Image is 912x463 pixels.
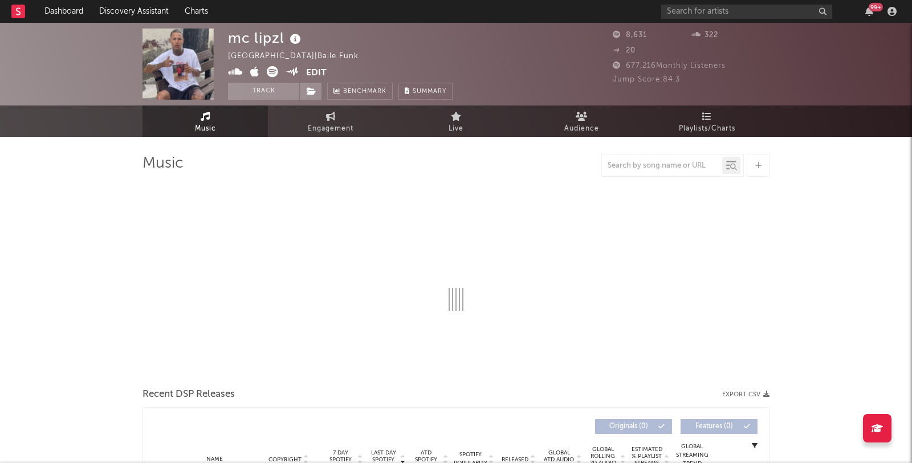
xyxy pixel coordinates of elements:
a: Audience [519,105,644,137]
span: Recent DSP Releases [142,388,235,401]
a: Engagement [268,105,393,137]
div: 99 + [869,3,883,11]
span: Summary [413,88,446,95]
a: Benchmark [327,83,393,100]
span: Originals ( 0 ) [602,423,655,430]
button: 99+ [865,7,873,16]
span: 677,216 Monthly Listeners [613,62,726,70]
a: Music [142,105,268,137]
span: 8,631 [613,31,647,39]
a: Live [393,105,519,137]
span: Music [195,122,216,136]
span: 322 [691,31,718,39]
button: Summary [398,83,453,100]
span: Copyright [268,456,302,463]
span: Audience [564,122,599,136]
span: Live [449,122,463,136]
div: mc lipzl [228,29,304,47]
span: Benchmark [343,85,386,99]
button: Export CSV [722,391,769,398]
span: Jump Score: 84.3 [613,76,680,83]
span: Released [502,456,528,463]
span: 20 [613,47,636,54]
span: Features ( 0 ) [688,423,740,430]
button: Originals(0) [595,419,672,434]
button: Features(0) [681,419,758,434]
a: Playlists/Charts [644,105,769,137]
span: Playlists/Charts [679,122,735,136]
span: Engagement [308,122,353,136]
button: Track [228,83,299,100]
div: [GEOGRAPHIC_DATA] | Baile Funk [228,50,372,63]
input: Search by song name or URL [602,161,722,170]
button: Edit [306,66,327,80]
input: Search for artists [661,5,832,19]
